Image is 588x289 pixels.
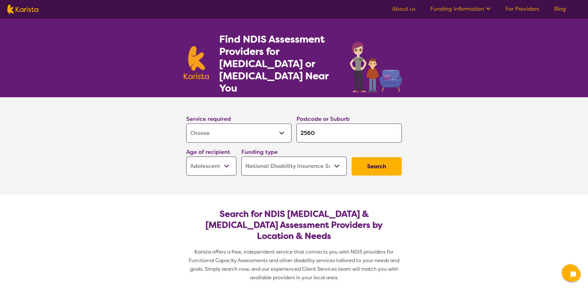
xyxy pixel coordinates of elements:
input: Type [296,124,402,143]
a: Blog [554,5,566,13]
h2: Search for NDIS [MEDICAL_DATA] & [MEDICAL_DATA] Assessment Providers by Location & Needs [191,209,397,242]
label: Age of recipient [186,148,230,156]
p: Karista offers a free, independent service that connects you with NDIS providers for Functional C... [184,248,404,282]
label: Postcode or Suburb [296,115,350,123]
a: Funding Information [430,5,491,13]
button: Channel Menu [562,264,579,281]
a: About us [392,5,416,13]
img: Karista logo [184,46,209,79]
label: Service required [186,115,231,123]
a: For Providers [505,5,539,13]
img: Karista logo [7,5,38,14]
h1: Find NDIS Assessment Providers for [MEDICAL_DATA] or [MEDICAL_DATA] Near You [219,33,338,94]
button: Search [352,157,402,176]
img: assessment [348,39,404,92]
label: Funding type [241,148,278,156]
